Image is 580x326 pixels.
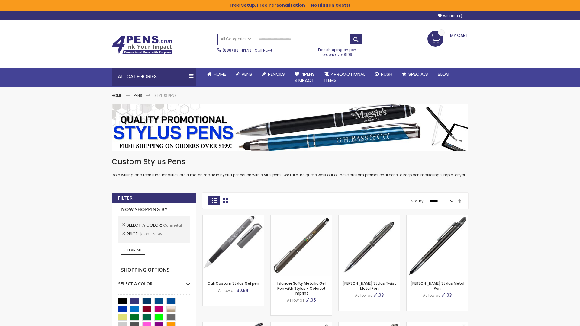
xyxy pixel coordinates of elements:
[223,48,252,53] a: (888) 88-4PENS
[118,195,133,201] strong: Filter
[118,276,190,287] div: Select A Color
[124,248,142,253] span: Clear All
[355,293,372,298] span: As low as
[118,264,190,277] strong: Shopping Options
[339,215,400,220] a: Colter Stylus Twist Metal Pen-Gunmetal
[295,71,315,83] span: 4Pens 4impact
[397,68,433,81] a: Specials
[339,215,400,276] img: Colter Stylus Twist Metal Pen-Gunmetal
[312,45,363,57] div: Free shipping on pen orders over $199
[203,215,264,220] a: Cali Custom Stylus Gel pen-Gunmetal
[118,203,190,216] strong: Now Shopping by
[202,68,231,81] a: Home
[208,196,220,205] strong: Grid
[438,71,449,77] span: Blog
[373,292,384,298] span: $1.03
[407,215,468,220] a: Olson Stylus Metal Pen-Gunmetal
[370,68,397,81] a: Rush
[218,288,236,293] span: As low as
[140,232,163,237] span: $1.00 - $1.99
[203,215,264,276] img: Cali Custom Stylus Gel pen-Gunmetal
[208,281,259,286] a: Cali Custom Stylus Gel pen
[112,68,196,86] div: All Categories
[242,71,252,77] span: Pens
[287,298,304,303] span: As low as
[112,35,172,55] img: 4Pens Custom Pens and Promotional Products
[214,71,226,77] span: Home
[343,281,396,291] a: [PERSON_NAME] Stylus Twist Metal Pen
[438,14,462,18] a: Wishlist
[223,48,272,53] span: - Call Now!
[320,68,370,87] a: 4PROMOTIONALITEMS
[221,37,251,41] span: All Categories
[112,104,468,151] img: Stylus Pens
[423,293,440,298] span: As low as
[127,222,163,228] span: Select A Color
[121,246,145,254] a: Clear All
[381,71,392,77] span: Rush
[257,68,290,81] a: Pencils
[268,71,285,77] span: Pencils
[112,93,122,98] a: Home
[218,34,254,44] a: All Categories
[290,68,320,87] a: 4Pens4impact
[163,223,182,228] span: Gunmetal
[231,68,257,81] a: Pens
[411,198,424,203] label: Sort By
[134,93,142,98] a: Pens
[112,157,468,178] div: Both writing and tech functionalities are a match made in hybrid perfection with stylus pens. We ...
[407,215,468,276] img: Olson Stylus Metal Pen-Gunmetal
[441,292,452,298] span: $1.03
[324,71,365,83] span: 4PROMOTIONAL ITEMS
[127,231,140,237] span: Price
[277,281,326,296] a: Islander Softy Metallic Gel Pen with Stylus - ColorJet Imprint
[271,215,332,220] a: Islander Softy Metallic Gel Pen with Stylus - ColorJet Imprint-Gunmetal
[237,287,249,293] span: $0.84
[271,215,332,276] img: Islander Softy Metallic Gel Pen with Stylus - ColorJet Imprint-Gunmetal
[411,281,464,291] a: [PERSON_NAME] Stylus Metal Pen
[408,71,428,77] span: Specials
[154,93,177,98] strong: Stylus Pens
[112,157,468,167] h1: Custom Stylus Pens
[305,297,316,303] span: $1.05
[433,68,454,81] a: Blog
